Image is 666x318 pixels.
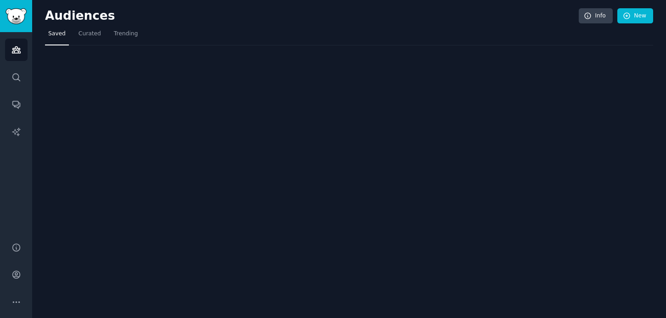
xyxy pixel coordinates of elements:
a: New [617,8,653,24]
a: Info [579,8,613,24]
span: Saved [48,30,66,38]
span: Curated [79,30,101,38]
img: GummySearch logo [6,8,27,24]
a: Saved [45,27,69,45]
a: Trending [111,27,141,45]
span: Trending [114,30,138,38]
h2: Audiences [45,9,579,23]
a: Curated [75,27,104,45]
